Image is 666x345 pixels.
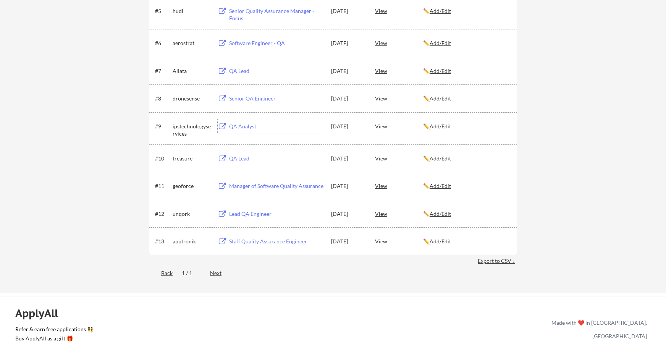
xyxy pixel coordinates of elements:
div: [DATE] [331,210,365,218]
div: ✏️ [423,39,510,47]
div: ✏️ [423,123,510,130]
div: #8 [155,95,170,102]
div: Allata [173,67,211,75]
div: [DATE] [331,7,365,15]
div: [DATE] [331,39,365,47]
div: ✏️ [423,182,510,190]
div: Back [149,269,173,277]
div: #9 [155,123,170,130]
div: QA Lead [229,67,324,75]
div: Made with ❤️ in [GEOGRAPHIC_DATA], [GEOGRAPHIC_DATA] [548,316,647,343]
u: Add/Edit [430,95,451,102]
div: #11 [155,182,170,190]
div: [DATE] [331,155,365,162]
a: Refer & earn free applications 👯‍♀️ [15,327,392,335]
u: Add/Edit [430,68,451,74]
u: Add/Edit [430,40,451,46]
div: QA Lead [229,155,324,162]
div: treasure [173,155,211,162]
div: View [375,234,423,248]
div: #12 [155,210,170,218]
div: ✏️ [423,67,510,75]
div: #10 [155,155,170,162]
div: View [375,151,423,165]
div: Manager of Software Quality Assurance [229,182,324,190]
div: Staff Quality Assurance Engineer [229,238,324,245]
u: Add/Edit [430,211,451,217]
div: View [375,64,423,78]
div: ✏️ [423,95,510,102]
div: Software Engineer - QA [229,39,324,47]
a: Buy ApplyAll as a gift 🎁 [15,335,92,344]
div: View [375,91,423,105]
div: QA Analyst [229,123,324,130]
u: Add/Edit [430,183,451,189]
div: Next [210,269,230,277]
div: dronesense [173,95,211,102]
div: Buy ApplyAll as a gift 🎁 [15,336,92,341]
div: #6 [155,39,170,47]
div: Export to CSV ↓ [478,257,517,265]
div: aerostrat [173,39,211,47]
u: Add/Edit [430,8,451,14]
div: ✏️ [423,210,510,218]
div: #7 [155,67,170,75]
div: ✏️ [423,7,510,15]
div: ✏️ [423,155,510,162]
div: 1 / 1 [182,269,201,277]
div: View [375,207,423,220]
div: View [375,36,423,50]
u: Add/Edit [430,155,451,162]
div: [DATE] [331,123,365,130]
div: [DATE] [331,67,365,75]
div: ipstechnologyservices [173,123,211,138]
div: Senior QA Engineer [229,95,324,102]
div: #5 [155,7,170,15]
div: ✏️ [423,238,510,245]
div: ApplyAll [15,307,67,320]
div: geoforce [173,182,211,190]
div: View [375,4,423,18]
u: Add/Edit [430,238,451,245]
div: #13 [155,238,170,245]
div: View [375,179,423,193]
div: [DATE] [331,182,365,190]
div: [DATE] [331,238,365,245]
u: Add/Edit [430,123,451,130]
div: View [375,119,423,133]
div: Lead QA Engineer [229,210,324,218]
div: hudl [173,7,211,15]
div: unqork [173,210,211,218]
div: apptronik [173,238,211,245]
div: [DATE] [331,95,365,102]
div: Senior Quality Assurance Manager - Focus [229,7,324,22]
